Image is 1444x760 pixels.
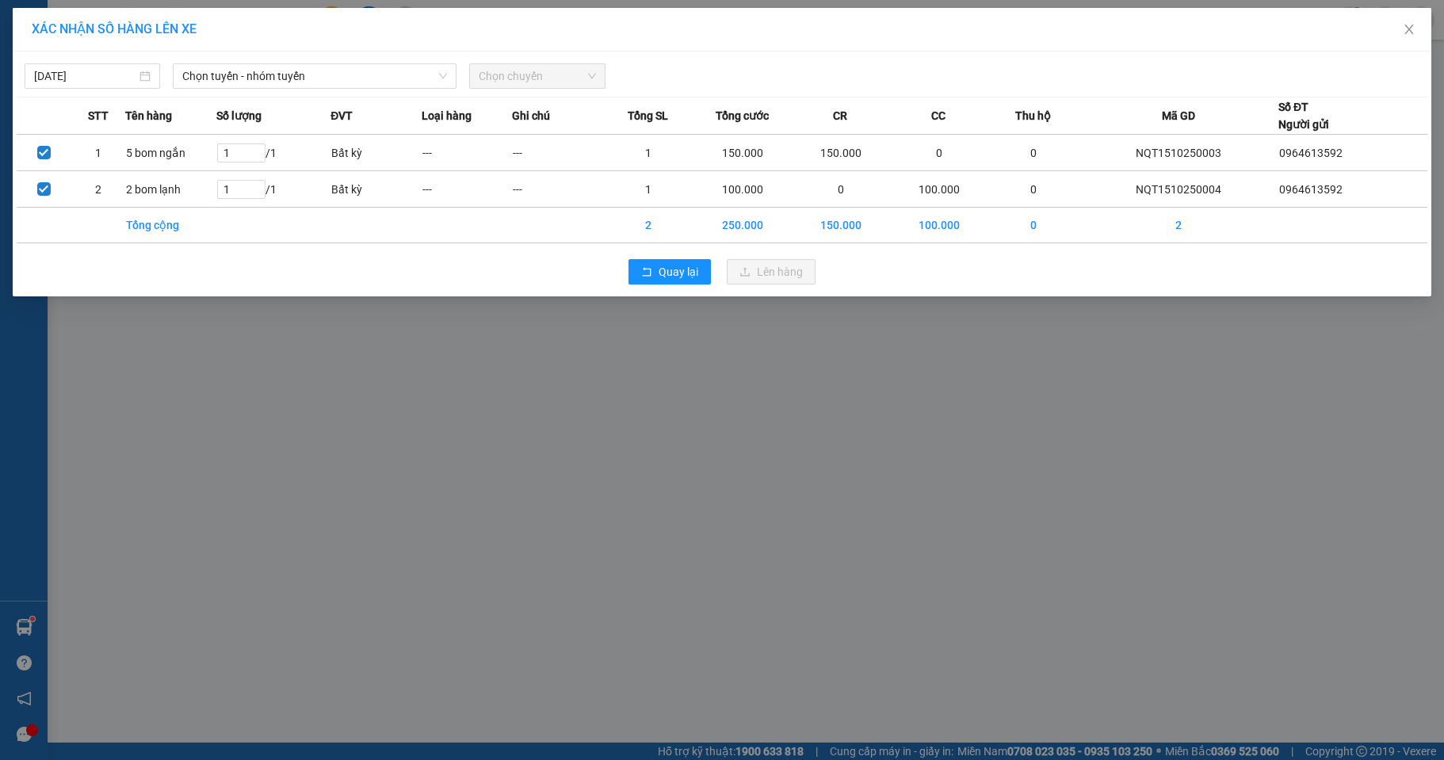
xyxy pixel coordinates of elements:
li: Hotline: 19003086 [88,59,360,78]
span: Quay lại [659,263,698,281]
td: Tổng cộng [125,208,216,243]
td: 150.000 [792,208,890,243]
img: logo.jpg [20,20,99,99]
h1: NQT1510250008 [173,115,275,150]
span: Ghi chú [512,107,550,124]
span: Tổng cước [716,107,769,124]
td: 0 [988,171,1079,208]
span: Loại hàng [422,107,472,124]
td: 5 bom ngắn [125,135,216,171]
td: --- [422,135,513,171]
span: 0964613592 [1279,147,1343,159]
td: 100.000 [890,171,988,208]
b: Gửi khách hàng [149,82,297,101]
span: Số lượng [216,107,262,124]
b: GỬI : VP [PERSON_NAME] [20,115,172,194]
td: 150.000 [792,135,890,171]
td: NQT1510250003 [1079,135,1278,171]
span: XÁC NHẬN SỐ HÀNG LÊN XE [32,21,197,36]
td: 1 [71,135,126,171]
span: CR [833,107,847,124]
td: 0 [988,135,1079,171]
span: ĐVT [330,107,353,124]
span: Mã GD [1162,107,1195,124]
td: 100.000 [890,208,988,243]
span: Chọn chuyến [479,64,595,88]
td: 2 [71,171,126,208]
td: 1 [603,135,694,171]
button: uploadLên hàng [727,259,816,285]
td: 1 [603,171,694,208]
input: 15/10/2025 [34,67,136,85]
td: 100.000 [693,171,792,208]
span: rollback [641,266,652,279]
button: rollbackQuay lại [628,259,711,285]
td: 2 bom lạnh [125,171,216,208]
span: down [438,71,448,81]
span: Tổng SL [628,107,668,124]
td: 2 [603,208,694,243]
span: Tên hàng [125,107,172,124]
span: Chọn tuyến - nhóm tuyến [182,64,447,88]
span: 0964613592 [1279,183,1343,196]
td: 0 [988,208,1079,243]
span: STT [88,107,109,124]
span: CC [931,107,945,124]
b: Duy Khang Limousine [128,18,319,38]
span: close [1403,23,1415,36]
td: Bất kỳ [330,171,422,208]
td: / 1 [216,171,330,208]
div: Số ĐT Người gửi [1278,98,1329,133]
span: Thu hộ [1015,107,1051,124]
button: Close [1387,8,1431,52]
td: 2 [1079,208,1278,243]
td: 0 [890,135,988,171]
td: --- [512,135,603,171]
td: Bất kỳ [330,135,422,171]
li: Số 2 [PERSON_NAME], [GEOGRAPHIC_DATA] [88,39,360,59]
td: 150.000 [693,135,792,171]
td: 250.000 [693,208,792,243]
td: --- [422,171,513,208]
td: 0 [792,171,890,208]
td: NQT1510250004 [1079,171,1278,208]
td: / 1 [216,135,330,171]
td: --- [512,171,603,208]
